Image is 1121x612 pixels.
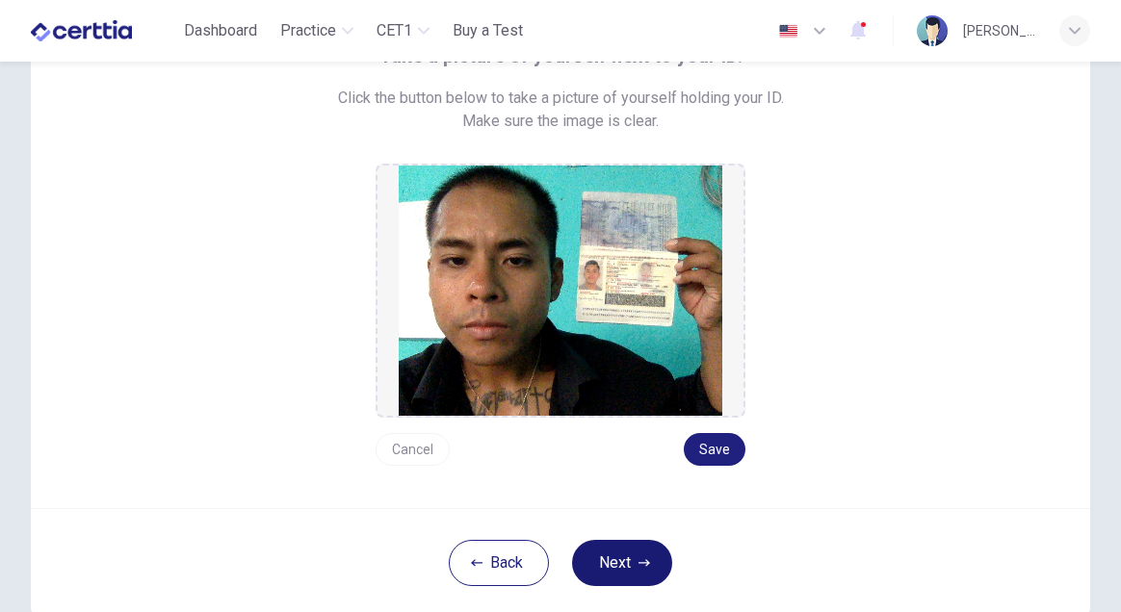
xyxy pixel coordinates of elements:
span: Buy a Test [453,19,523,42]
div: [PERSON_NAME] [963,19,1036,42]
button: Back [449,540,549,586]
button: Cancel [376,433,450,466]
button: Dashboard [176,13,265,48]
span: Practice [280,19,336,42]
span: CET1 [377,19,412,42]
button: Buy a Test [445,13,531,48]
img: CERTTIA logo [31,12,132,50]
button: Next [572,540,672,586]
img: en [776,24,800,38]
img: preview screemshot [399,166,722,416]
button: Save [684,433,745,466]
span: Click the button below to take a picture of yourself holding your ID. [338,87,784,110]
span: Make sure the image is clear. [462,110,659,133]
button: Practice [273,13,361,48]
a: CERTTIA logo [31,12,176,50]
img: Profile picture [917,15,948,46]
button: CET1 [369,13,437,48]
span: Dashboard [184,19,257,42]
